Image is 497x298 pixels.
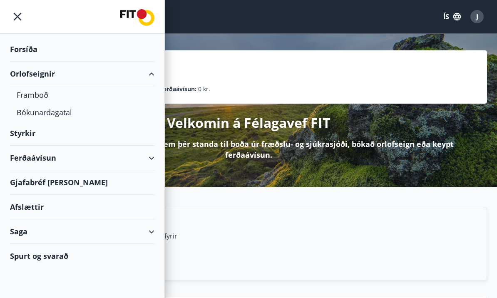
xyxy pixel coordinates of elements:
[476,12,478,21] span: J
[439,9,465,24] button: ÍS
[10,37,154,62] div: Forsíða
[198,84,210,94] span: 0 kr.
[10,121,154,146] div: Styrkir
[10,146,154,170] div: Ferðaávísun
[467,7,487,27] button: J
[23,139,474,160] p: Hér getur þú sótt um þá styrki sem þér standa til boða úr fræðslu- og sjúkrasjóði, bókað orlofsei...
[17,104,148,121] div: Bókunardagatal
[120,9,154,26] img: union_logo
[10,244,154,268] div: Spurt og svarað
[10,170,154,195] div: Gjafabréf [PERSON_NAME]
[10,62,154,86] div: Orlofseignir
[160,84,196,94] p: Ferðaávísun :
[10,219,154,244] div: Saga
[17,86,148,104] div: Framboð
[10,195,154,219] div: Afslættir
[10,9,25,24] button: menu
[167,114,331,132] p: Velkomin á Félagavef FIT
